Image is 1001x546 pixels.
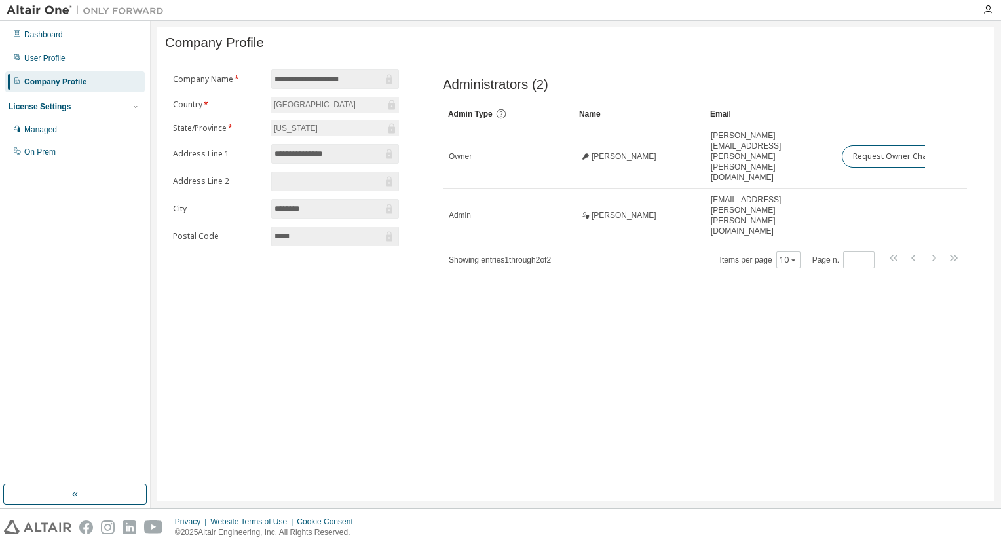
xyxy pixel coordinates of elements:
label: Postal Code [173,231,263,242]
div: License Settings [9,101,71,112]
div: Dashboard [24,29,63,40]
label: Company Name [173,74,263,84]
span: Showing entries 1 through 2 of 2 [449,255,551,264]
span: [EMAIL_ADDRESS][PERSON_NAME][PERSON_NAME][DOMAIN_NAME] [711,194,830,236]
div: [GEOGRAPHIC_DATA] [272,98,358,112]
span: Admin Type [448,109,493,118]
span: Owner [449,151,472,162]
span: Admin [449,210,471,221]
div: Company Profile [24,77,86,87]
img: Altair One [7,4,170,17]
div: Name [579,103,700,124]
span: [PERSON_NAME][EMAIL_ADDRESS][PERSON_NAME][PERSON_NAME][DOMAIN_NAME] [711,130,830,183]
img: linkedin.svg [123,520,136,534]
div: [US_STATE] [271,120,399,136]
div: On Prem [24,147,56,157]
div: Email [710,103,831,124]
div: Managed [24,124,57,135]
span: [PERSON_NAME] [592,151,656,162]
img: facebook.svg [79,520,93,534]
div: User Profile [24,53,66,64]
label: Address Line 2 [173,176,263,187]
img: instagram.svg [101,520,115,534]
span: [PERSON_NAME] [592,210,656,221]
img: youtube.svg [144,520,163,534]
label: State/Province [173,123,263,134]
span: Page n. [812,251,875,268]
span: Administrators (2) [443,77,548,92]
div: Cookie Consent [297,517,360,527]
label: Address Line 1 [173,149,263,159]
button: Request Owner Change [842,145,953,168]
div: Website Terms of Use [210,517,297,527]
div: Privacy [175,517,210,527]
span: Company Profile [165,35,264,50]
div: [US_STATE] [272,121,320,136]
span: Items per page [720,251,801,268]
button: 10 [780,255,797,265]
div: [GEOGRAPHIC_DATA] [271,97,399,113]
label: City [173,204,263,214]
img: altair_logo.svg [4,520,71,534]
label: Country [173,100,263,110]
p: © 2025 Altair Engineering, Inc. All Rights Reserved. [175,527,361,538]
